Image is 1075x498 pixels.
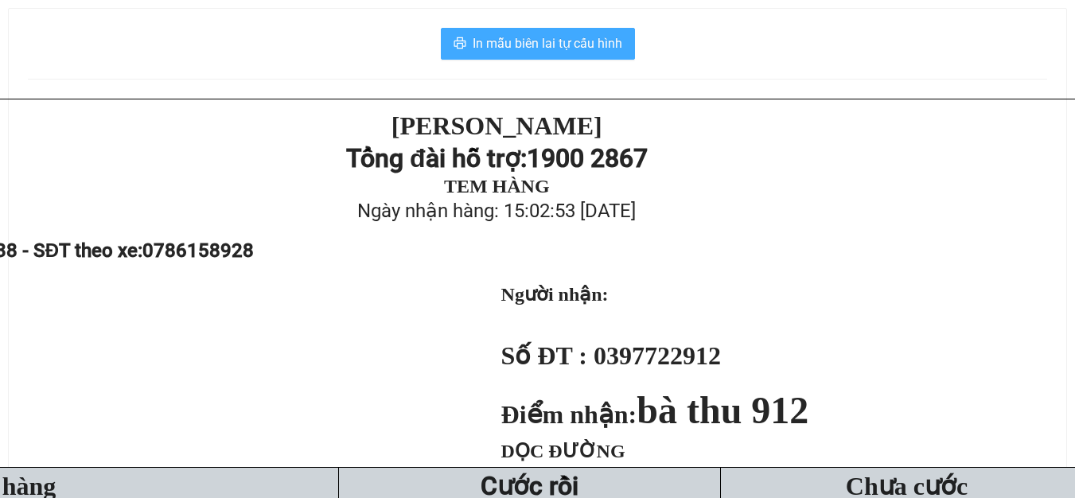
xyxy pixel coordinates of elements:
[501,400,809,429] strong: Điểm nhận:
[527,143,648,173] strong: 1900 2867
[357,200,636,222] span: Ngày nhận hàng: 15:02:53 [DATE]
[473,33,622,53] span: In mẫu biên lai tự cấu hình
[501,441,625,461] span: DỌC ĐƯỜNG
[594,341,721,370] span: 0397722912
[501,284,609,305] strong: Người nhận:
[441,28,635,60] button: printerIn mẫu biên lai tự cấu hình
[444,176,550,196] strong: TEM HÀNG
[637,389,808,431] span: bà thu 912
[142,239,254,262] span: 0786158928
[346,143,527,173] strong: Tổng đài hỗ trợ:
[454,37,466,52] span: printer
[391,111,602,140] strong: [PERSON_NAME]
[501,341,587,370] strong: Số ĐT :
